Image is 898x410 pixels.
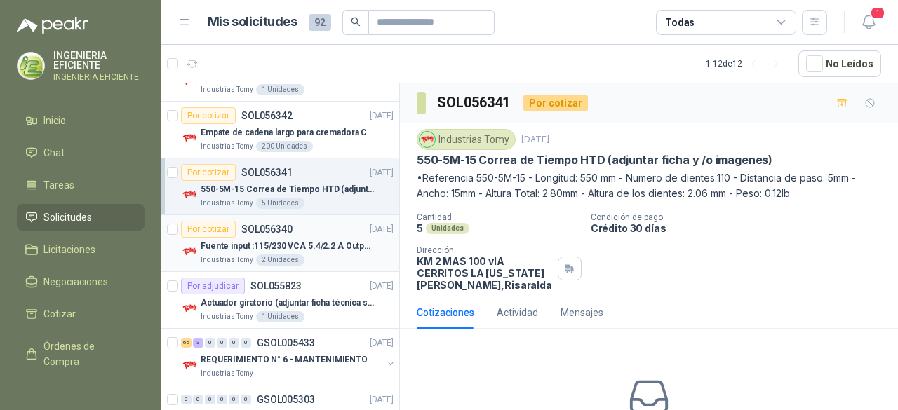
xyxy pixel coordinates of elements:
div: 0 [205,338,215,348]
div: Todas [665,15,695,30]
a: Tareas [17,172,145,198]
p: Industrias Tomy [201,254,253,266]
p: KM 2 MAS 100 vIA CERRITOS LA [US_STATE] [PERSON_NAME] , Risaralda [417,255,552,291]
div: 1 Unidades [256,311,304,322]
div: 200 Unidades [256,141,313,152]
a: Negociaciones [17,268,145,295]
div: Mensajes [561,305,603,320]
img: Company Logo [181,186,198,203]
span: Tareas [43,177,74,193]
p: Industrias Tomy [201,141,253,152]
div: 0 [205,395,215,404]
p: GSOL005303 [257,395,315,404]
img: Company Logo [181,357,198,374]
div: Unidades [426,223,469,234]
div: 0 [229,338,239,348]
img: Company Logo [181,300,198,317]
p: [DATE] [370,336,394,350]
button: No Leídos [798,50,881,77]
p: Industrias Tomy [201,84,253,95]
p: 5 [417,222,423,234]
a: Licitaciones [17,236,145,263]
h1: Mis solicitudes [208,12,297,32]
p: Crédito 30 días [591,222,892,234]
div: Cotizaciones [417,305,474,320]
p: [DATE] [370,166,394,179]
div: Por cotizar [523,95,588,111]
img: Company Logo [181,243,198,260]
p: 550-5M-15 Correa de Tiempo HTD (adjuntar ficha y /o imagenes) [201,183,375,196]
div: 66 [181,338,192,348]
img: Company Logo [181,130,198,146]
div: Por cotizar [181,164,236,181]
p: INGENIERIA EFICIENTE [53,73,145,81]
div: 5 Unidades [256,198,304,209]
p: 550-5M-15 Correa de Tiempo HTD (adjuntar ficha y /o imagenes) [417,153,772,168]
p: Cantidad [417,212,579,222]
a: Por cotizarSOL056340[DATE] Company LogoFuente input :115/230 VCA 5.4/2.2 A Output: 24 VDC 10 A 47... [161,215,399,272]
div: 0 [181,395,192,404]
p: [DATE] [370,393,394,406]
span: 1 [870,6,885,20]
div: 0 [229,395,239,404]
a: Solicitudes [17,204,145,231]
p: [DATE] [370,280,394,293]
span: Órdenes de Compra [43,339,131,369]
p: Condición de pago [591,212,892,222]
p: Fuente input :115/230 VCA 5.4/2.2 A Output: 24 VDC 10 A 47-63 Hz [201,240,375,253]
div: 1 - 12 de 12 [706,53,787,75]
p: SOL055823 [250,281,302,291]
div: Por adjudicar [181,278,245,294]
p: [DATE] [521,133,549,146]
img: Company Logo [420,132,435,147]
a: Por cotizarSOL056341[DATE] Company Logo550-5M-15 Correa de Tiempo HTD (adjuntar ficha y /o imagen... [161,158,399,215]
p: Empate de cadena largo para cremadora C [201,126,367,139]
a: Por adjudicarSOL055823[DATE] Company LogoActuador giratorio (adjuntar ficha técnica si es diferen... [161,272,399,329]
p: •Referencia 550-5M-15 - Longitud: 550 mm - Numero de dientes:110 - Distancia de paso: 5mm - Ancho... [417,170,881,201]
a: Chat [17,139,145,166]
img: Logo peakr [17,17,88,34]
p: INGENIERIA EFICIENTE [53,50,145,70]
a: Por cotizarSOL056342[DATE] Company LogoEmpate de cadena largo para cremadora CIndustrias Tomy200 ... [161,102,399,158]
div: Por cotizar [181,221,236,238]
div: 0 [217,338,227,348]
div: Por cotizar [181,107,236,124]
p: Actuador giratorio (adjuntar ficha técnica si es diferente a festo) [201,296,375,310]
span: Inicio [43,113,66,128]
p: [DATE] [370,223,394,236]
p: Industrias Tomy [201,311,253,322]
div: 0 [241,338,251,348]
span: Cotizar [43,306,76,322]
div: 0 [241,395,251,404]
div: 0 [193,395,203,404]
p: SOL056342 [241,111,293,121]
p: Industrias Tomy [201,368,253,379]
div: 1 Unidades [256,84,304,95]
div: 0 [217,395,227,404]
span: Licitaciones [43,242,95,257]
p: REQUERIMIENTO N° 6 - MANTENIMIENTO [201,353,368,367]
a: 66 3 0 0 0 0 GSOL005433[DATE] Company LogoREQUERIMIENTO N° 6 - MANTENIMIENTOIndustrias Tomy [181,334,396,379]
span: Negociaciones [43,274,108,289]
div: 3 [193,338,203,348]
a: Órdenes de Compra [17,333,145,375]
p: Dirección [417,245,552,255]
div: Industrias Tomy [417,129,516,150]
p: [DATE] [370,109,394,123]
img: Company Logo [18,53,44,79]
h3: SOL056341 [437,92,512,114]
div: Actividad [497,305,538,320]
p: SOL056341 [241,168,293,177]
div: 2 Unidades [256,254,304,266]
span: Chat [43,145,65,160]
a: Inicio [17,107,145,134]
span: Solicitudes [43,210,92,225]
a: Cotizar [17,301,145,327]
p: Industrias Tomy [201,198,253,209]
span: search [351,17,361,27]
p: GSOL005433 [257,338,315,348]
button: 1 [856,10,881,35]
span: 92 [309,14,331,31]
p: SOL056340 [241,224,293,234]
